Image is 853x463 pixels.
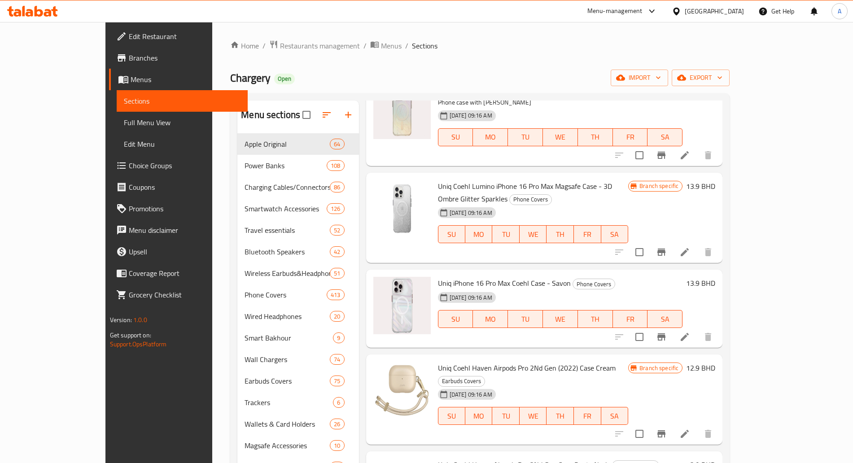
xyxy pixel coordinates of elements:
[477,131,504,144] span: MO
[330,441,344,450] span: 10
[496,228,516,241] span: TU
[245,246,330,257] span: Bluetooth Speakers
[381,40,402,51] span: Menus
[109,198,248,219] a: Promotions
[124,96,241,106] span: Sections
[473,310,508,328] button: MO
[245,397,333,408] span: Trackers
[373,277,431,334] img: Uniq iPhone 16 Pro Max Coehl Case - Savon
[129,182,241,192] span: Coupons
[438,179,612,205] span: Uniq Coehl Lumino iPhone 16 Pro Max Magsafe Case - 3D Ombre Glitter Sparkles
[838,6,841,16] span: A
[330,419,344,429] div: items
[330,376,344,386] div: items
[438,361,616,375] span: Uniq Coehl Haven Airpods Pro 2Nd Gen (2022) Case Cream
[601,225,629,243] button: SA
[280,40,360,51] span: Restaurants management
[520,407,547,425] button: WE
[124,139,241,149] span: Edit Menu
[330,420,344,428] span: 26
[630,424,649,443] span: Select to update
[330,269,344,278] span: 51
[131,74,241,85] span: Menus
[129,160,241,171] span: Choice Groups
[109,47,248,69] a: Branches
[237,219,359,241] div: Travel essentials52
[405,40,408,51] li: /
[613,128,648,146] button: FR
[330,246,344,257] div: items
[237,155,359,176] div: Power Banks108
[442,313,470,326] span: SU
[370,40,402,52] a: Menus
[373,362,431,419] img: Uniq Coehl Haven Airpods Pro 2Nd Gen (2022) Case Cream
[245,311,330,322] span: Wired Headphones
[237,327,359,349] div: Smart Bakhour9
[262,40,266,51] li: /
[465,225,493,243] button: MO
[237,241,359,262] div: Bluetooth Speakers42
[245,225,330,236] span: Travel essentials
[651,131,679,144] span: SA
[574,407,601,425] button: FR
[237,262,359,284] div: Wireless Earbuds&Headphone51
[438,376,485,386] span: Earbuds Covers
[129,52,241,63] span: Branches
[550,410,570,423] span: TH
[618,72,661,83] span: import
[109,176,248,198] a: Coupons
[327,203,344,214] div: items
[245,203,327,214] span: Smartwatch Accessories
[110,329,151,341] span: Get support on:
[129,289,241,300] span: Grocery Checklist
[327,162,344,170] span: 108
[509,194,552,205] div: Phone Covers
[697,423,719,445] button: delete
[582,131,609,144] span: TH
[245,139,330,149] span: Apple Original
[124,117,241,128] span: Full Menu View
[337,104,359,126] button: Add section
[617,313,644,326] span: FR
[446,390,496,399] span: [DATE] 09:16 AM
[245,332,333,343] div: Smart Bakhour
[697,241,719,263] button: delete
[237,284,359,306] div: Phone Covers413
[330,311,344,322] div: items
[630,146,649,165] span: Select to update
[520,225,547,243] button: WE
[245,376,330,386] span: Earbuds Covers
[327,291,344,299] span: 413
[686,362,715,374] h6: 12.9 BHD
[508,128,543,146] button: TU
[587,6,643,17] div: Menu-management
[330,355,344,364] span: 74
[523,228,543,241] span: WE
[697,144,719,166] button: delete
[110,314,132,326] span: Version:
[605,410,625,423] span: SA
[316,104,337,126] span: Sort sections
[245,160,327,171] span: Power Banks
[373,180,431,237] img: Uniq Coehl Lumino iPhone 16 Pro Max Magsafe Case - 3D Ombre Glitter Sparkles
[133,314,147,326] span: 1.0.0
[573,279,615,289] div: Phone Covers
[617,131,644,144] span: FR
[438,128,473,146] button: SU
[117,133,248,155] a: Edit Menu
[330,248,344,256] span: 42
[630,328,649,346] span: Select to update
[446,209,496,217] span: [DATE] 09:16 AM
[679,332,690,342] a: Edit menu item
[245,354,330,365] span: Wall Chargers
[438,276,571,290] span: Uniq iPhone 16 Pro Max Coehl Case - Savon
[473,128,508,146] button: MO
[237,198,359,219] div: Smartwatch Accessories126
[611,70,668,86] button: import
[523,410,543,423] span: WE
[245,440,330,451] div: Magsafe Accessories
